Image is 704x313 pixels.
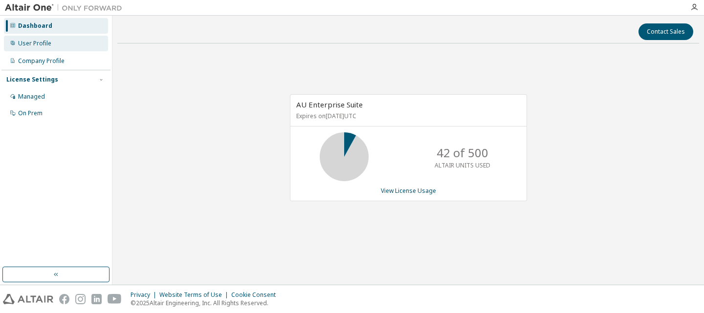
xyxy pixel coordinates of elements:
a: View License Usage [381,187,436,195]
p: ALTAIR UNITS USED [435,161,490,169]
div: Managed [18,93,45,101]
div: Company Profile [18,57,65,65]
div: License Settings [6,76,58,83]
div: Website Terms of Use [159,291,231,299]
p: 42 of 500 [437,145,488,161]
img: linkedin.svg [91,294,102,304]
p: © 2025 Altair Engineering, Inc. All Rights Reserved. [131,299,282,307]
p: Expires on [DATE] UTC [296,112,518,120]
img: altair_logo.svg [3,294,53,304]
div: Privacy [131,291,159,299]
img: youtube.svg [108,294,122,304]
img: facebook.svg [59,294,69,304]
img: instagram.svg [75,294,86,304]
span: AU Enterprise Suite [296,100,363,109]
img: Altair One [5,3,127,13]
div: On Prem [18,109,43,117]
div: User Profile [18,40,51,47]
div: Cookie Consent [231,291,282,299]
div: Dashboard [18,22,52,30]
button: Contact Sales [638,23,693,40]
